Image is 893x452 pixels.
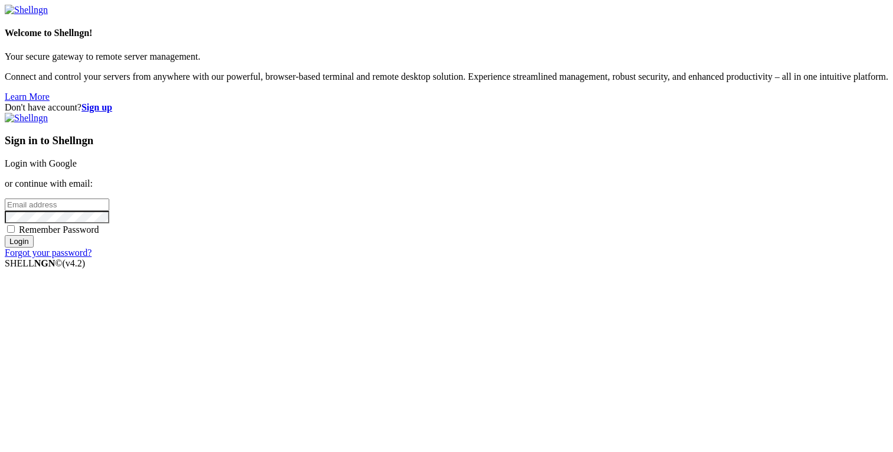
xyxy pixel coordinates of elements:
[5,51,888,62] p: Your secure gateway to remote server management.
[5,92,50,102] a: Learn More
[5,28,888,38] h4: Welcome to Shellngn!
[5,71,888,82] p: Connect and control your servers from anywhere with our powerful, browser-based terminal and remo...
[5,235,34,248] input: Login
[34,258,56,268] b: NGN
[5,134,888,147] h3: Sign in to Shellngn
[82,102,112,112] a: Sign up
[7,225,15,233] input: Remember Password
[5,5,48,15] img: Shellngn
[63,258,86,268] span: 4.2.0
[5,258,85,268] span: SHELL ©
[5,158,77,168] a: Login with Google
[5,248,92,258] a: Forgot your password?
[5,178,888,189] p: or continue with email:
[5,199,109,211] input: Email address
[5,113,48,123] img: Shellngn
[19,225,99,235] span: Remember Password
[5,102,888,113] div: Don't have account?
